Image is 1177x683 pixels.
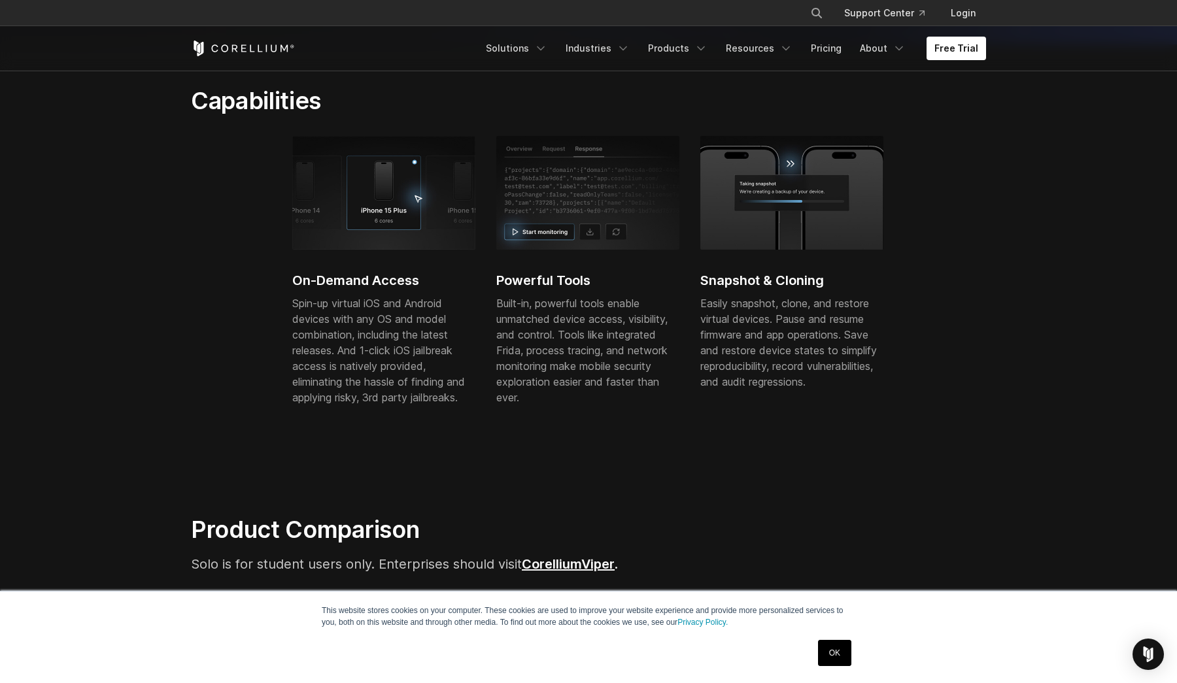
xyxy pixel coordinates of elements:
p: Easily snapshot, clone, and restore virtual devices. Pause and resume firmware and app operations... [700,295,883,390]
p: This website stores cookies on your computer. These cookies are used to improve your website expe... [322,605,855,628]
a: Free Trial [927,37,986,60]
a: About [852,37,913,60]
h2: On-Demand Access [292,271,475,290]
div: Open Intercom Messenger [1133,639,1164,670]
a: Login [940,1,986,25]
img: Powerful Tools enabling unmatched device access, visibility, and control [496,136,679,250]
div: Navigation Menu [478,37,986,60]
span: . [581,556,618,572]
p: Built-in, powerful tools enable unmatched device access, visibility, and control. Tools like inte... [496,295,679,405]
span: Product Comparison [191,515,419,544]
div: Navigation Menu [794,1,986,25]
a: Corellium [522,556,581,572]
h2: Powerful Tools [496,271,679,290]
a: Privacy Policy. [677,618,728,627]
a: Support Center [834,1,935,25]
p: Spin-up virtual iOS and Android devices with any OS and model combination, including the latest r... [292,295,475,405]
a: Corellium Home [191,41,295,56]
img: iPhone 17 Plus; 6 cores [292,136,475,250]
a: Viper [581,556,615,572]
a: OK [818,640,851,666]
h2: Capabilities [191,86,712,115]
a: Industries [558,37,638,60]
a: Solutions [478,37,555,60]
span: Solo is for student users only. Enterprises should visit [191,556,581,572]
a: Resources [718,37,800,60]
button: Search [805,1,828,25]
img: Process of taking snapshot and creating a backup of the iPhone virtual device. [700,136,883,250]
a: Products [640,37,715,60]
h2: Snapshot & Cloning [700,271,883,290]
a: Pricing [803,37,849,60]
